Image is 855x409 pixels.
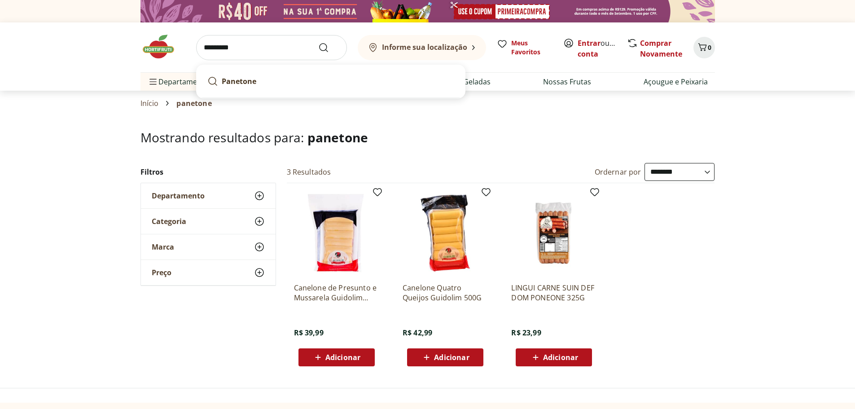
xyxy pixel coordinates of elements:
[204,72,458,90] a: Panetone
[407,348,483,366] button: Adicionar
[640,38,682,59] a: Comprar Novamente
[403,328,432,338] span: R$ 42,99
[693,37,715,58] button: Carrinho
[176,99,211,107] span: panetone
[497,39,552,57] a: Meus Favoritos
[148,71,212,92] span: Departamentos
[511,283,596,303] a: LINGUI CARNE SUIN DEF DOM PONEONE 325G
[140,163,276,181] h2: Filtros
[140,130,715,145] h1: Mostrando resultados para:
[434,354,469,361] span: Adicionar
[403,283,488,303] a: Canelone Quatro Queijos Guidolim 500G
[578,38,601,48] a: Entrar
[152,191,205,200] span: Departamento
[543,354,578,361] span: Adicionar
[152,242,174,251] span: Marca
[294,328,324,338] span: R$ 39,99
[543,76,591,87] a: Nossas Frutas
[708,43,711,52] span: 0
[148,71,158,92] button: Menu
[382,42,467,52] b: Informe sua localização
[325,354,360,361] span: Adicionar
[578,38,627,59] a: Criar conta
[516,348,592,366] button: Adicionar
[307,129,368,146] span: panetone
[140,99,159,107] a: Início
[403,190,488,276] img: Canelone Quatro Queijos Guidolim 500G
[141,260,276,285] button: Preço
[511,39,552,57] span: Meus Favoritos
[294,283,379,303] a: Canelone de Presunto e Mussarela Guidolim 500g
[152,268,171,277] span: Preço
[287,167,331,177] h2: 3 Resultados
[141,209,276,234] button: Categoria
[511,190,596,276] img: LINGUI CARNE SUIN DEF DOM PONEONE 325G
[141,234,276,259] button: Marca
[578,38,618,59] span: ou
[152,217,186,226] span: Categoria
[141,183,276,208] button: Departamento
[511,328,541,338] span: R$ 23,99
[644,76,708,87] a: Açougue e Peixaria
[318,42,340,53] button: Submit Search
[140,33,185,60] img: Hortifruti
[196,35,347,60] input: search
[298,348,375,366] button: Adicionar
[222,76,256,86] strong: Panetone
[595,167,641,177] label: Ordernar por
[294,190,379,276] img: Canelone de Presunto e Mussarela Guidolim 500g
[358,35,486,60] button: Informe sua localização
